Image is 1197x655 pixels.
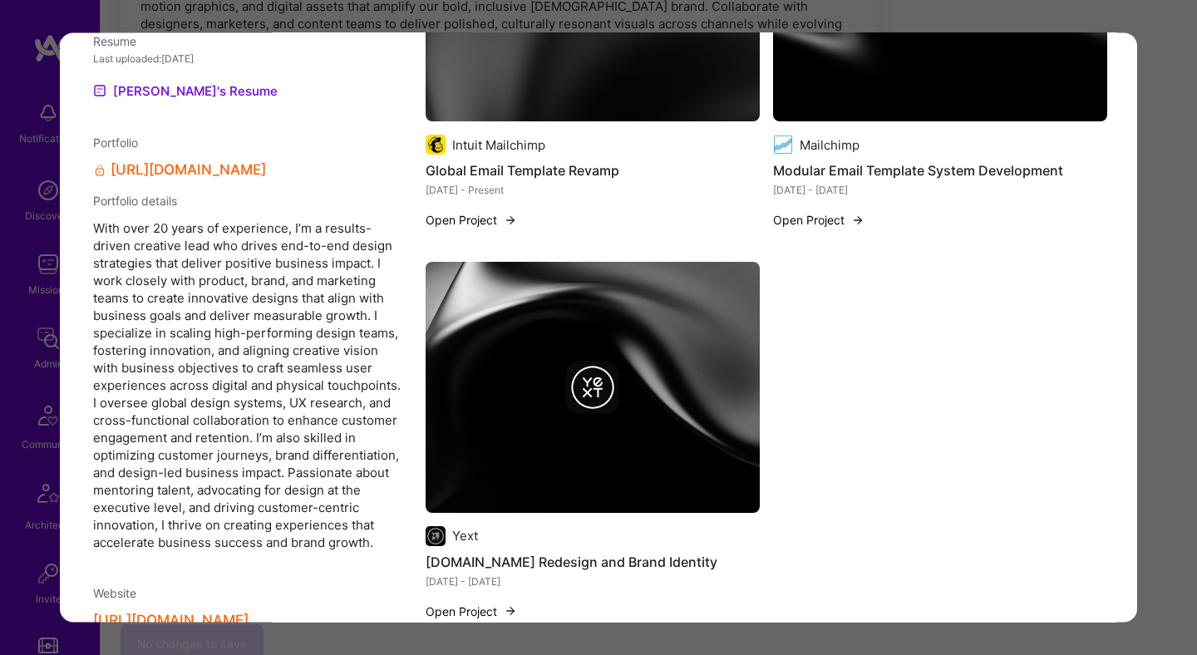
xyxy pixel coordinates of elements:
div: Mailchimp [800,136,860,154]
img: Company logo [426,526,446,546]
div: [DATE] - [DATE] [426,573,760,590]
a: [URL][DOMAIN_NAME] [111,162,266,180]
div: Intuit Mailchimp [452,136,545,154]
img: Company logo [566,361,619,414]
span: Resume [93,35,136,49]
img: arrow-right [504,605,517,618]
a: [PERSON_NAME]'s Resume [93,81,278,101]
button: Open Project [773,212,864,229]
span: Portfolio [93,136,138,150]
h4: [DOMAIN_NAME] Redesign and Brand Identity [426,551,760,573]
span: With over 20 years of experience, I’m a results-driven creative lead who drives end-to-end design... [93,220,401,552]
img: cover [426,263,760,514]
span: Website [93,587,136,601]
button: Open Project [426,603,517,620]
img: arrow-right [504,214,517,227]
button: Open Project [426,212,517,229]
div: [DATE] - [DATE] [773,182,1107,199]
div: modal [60,32,1137,622]
img: Company logo [773,135,793,155]
img: Resume [93,85,106,98]
h4: Modular Email Template System Development [773,160,1107,182]
div: Last uploaded: [DATE] [93,51,401,68]
button: [URL][DOMAIN_NAME] [93,613,249,630]
div: Yext [452,528,478,545]
div: Portfolio details [93,193,401,210]
img: arrow-right [851,214,864,227]
h4: Global Email Template Revamp [426,160,760,182]
img: Company logo [426,135,446,155]
div: [DATE] - Present [426,182,760,199]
